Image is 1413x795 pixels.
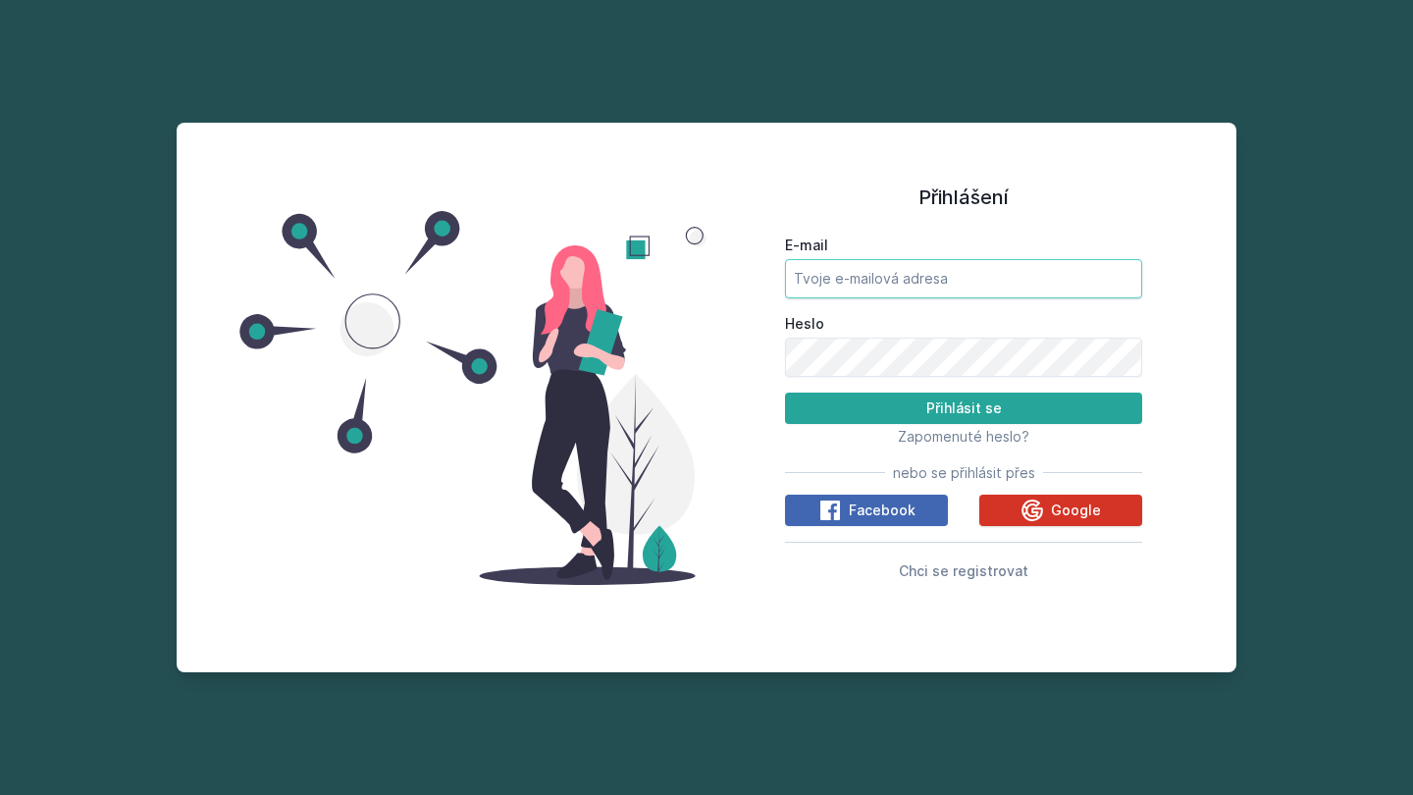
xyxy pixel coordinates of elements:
[785,314,1142,334] label: Heslo
[898,428,1029,445] span: Zapomenuté heslo?
[979,495,1142,526] button: Google
[893,463,1035,483] span: nebo se přihlásit přes
[785,259,1142,298] input: Tvoje e-mailová adresa
[899,562,1028,579] span: Chci se registrovat
[849,501,916,520] span: Facebook
[899,558,1028,582] button: Chci se registrovat
[785,495,948,526] button: Facebook
[785,393,1142,424] button: Přihlásit se
[785,236,1142,255] label: E-mail
[1051,501,1101,520] span: Google
[785,183,1142,212] h1: Přihlášení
